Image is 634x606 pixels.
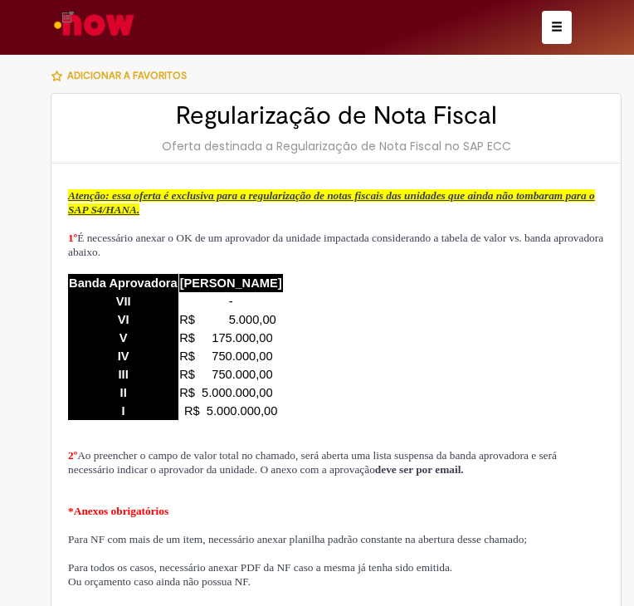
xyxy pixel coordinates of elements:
[51,8,137,42] img: ServiceNow
[178,274,283,292] td: [PERSON_NAME]
[68,575,251,588] span: Ou orçamento caso ainda não possua NF.
[178,384,283,402] td: R$ 5.000.000,00
[178,402,283,420] td: R$ 5.000.000,00
[68,449,557,476] span: Ao preencher o campo de valor total no chamado, será aberta uma lista suspensa da banda aprovador...
[68,402,178,420] td: I
[68,533,527,545] span: Para NF com mais de um item, necessário anexar planilha padrão constante na abertura desse chamado;
[68,310,178,329] td: VI
[68,347,178,365] td: IV
[178,365,283,384] td: R$ 750.000,00
[68,449,77,462] span: 2º
[68,329,178,347] td: V
[68,138,604,154] div: Oferta destinada a Regularização de Nota Fiscal no SAP ECC
[178,347,283,365] td: R$ 750.000,00
[178,310,283,329] td: R$ 5.000,00
[67,69,187,82] span: Adicionar a Favoritos
[68,505,168,517] span: *Anexos obrigatórios
[68,232,603,258] span: É necessário anexar o OK de um aprovador da unidade impactada considerando a tabela de valor vs. ...
[68,102,604,130] h2: Regularização de Nota Fiscal
[68,384,178,402] td: II
[178,292,283,310] td: -
[68,561,452,574] span: Para todos os casos, necessário anexar PDF da NF caso a mesma já tenha sido emitida.
[68,232,77,244] span: 1º
[51,58,196,93] button: Adicionar a Favoritos
[68,365,178,384] td: III
[68,274,178,292] td: Banda Aprovadora
[178,329,283,347] td: R$ 175.000,00
[542,11,572,44] button: Alternar navegação
[68,189,595,216] span: Atenção: essa oferta é exclusiva para a regularização de notas fiscais das unidades que ainda não...
[68,292,178,310] td: VII
[375,463,464,476] strong: deve ser por email.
